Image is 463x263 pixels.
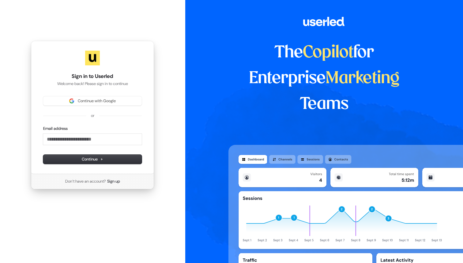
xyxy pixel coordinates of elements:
label: Email address [43,126,68,131]
h1: Sign in to Userled [43,73,142,80]
img: Userled [85,51,100,65]
button: Sign in with GoogleContinue with Google [43,96,142,106]
span: Copilot [303,45,353,61]
button: Continue [43,155,142,164]
a: Sign up [107,179,120,184]
img: Sign in with Google [69,99,74,103]
span: Don’t have an account? [65,179,106,184]
h1: The for Enterprise Teams [228,40,420,117]
p: or [91,113,94,118]
p: Welcome back! Please sign in to continue [43,81,142,87]
span: Continue with Google [78,98,116,104]
span: Continue [82,157,103,162]
span: Marketing [326,71,400,87]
